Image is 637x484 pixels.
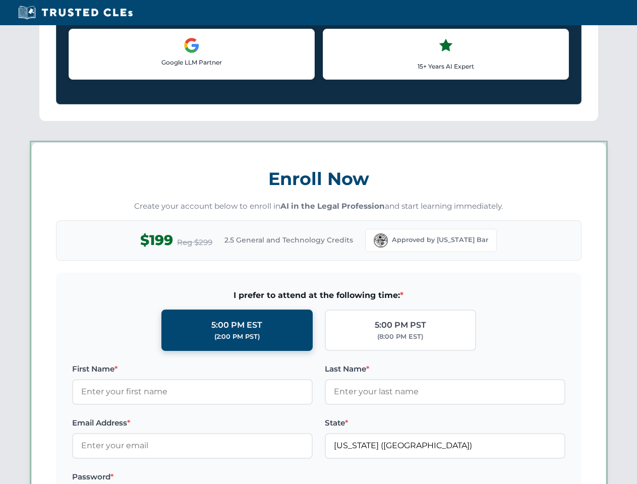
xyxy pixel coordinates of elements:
span: Reg $299 [177,236,212,249]
p: Create your account below to enroll in and start learning immediately. [56,201,582,212]
input: Enter your last name [325,379,565,404]
input: Enter your first name [72,379,313,404]
label: First Name [72,363,313,375]
img: Florida Bar [374,233,388,248]
div: (8:00 PM EST) [377,332,423,342]
label: State [325,417,565,429]
span: Approved by [US_STATE] Bar [392,235,488,245]
label: Password [72,471,313,483]
div: 5:00 PM PST [375,319,426,332]
div: 5:00 PM EST [211,319,262,332]
img: Trusted CLEs [15,5,136,20]
span: $199 [140,229,173,252]
strong: AI in the Legal Profession [280,201,385,211]
img: Google [184,37,200,53]
input: Florida (FL) [325,433,565,458]
p: Google LLM Partner [77,57,306,67]
label: Email Address [72,417,313,429]
span: I prefer to attend at the following time: [72,289,565,302]
h3: Enroll Now [56,163,582,195]
span: 2.5 General and Technology Credits [224,234,353,246]
input: Enter your email [72,433,313,458]
div: (2:00 PM PST) [214,332,260,342]
label: Last Name [325,363,565,375]
p: 15+ Years AI Expert [331,62,560,71]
